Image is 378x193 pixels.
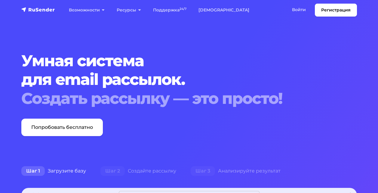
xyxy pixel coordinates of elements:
[192,4,255,16] a: [DEMOGRAPHIC_DATA]
[93,165,183,177] div: Создайте рассылку
[21,166,45,176] span: Шаг 1
[180,7,186,11] sup: 24/7
[21,7,55,13] img: RuSender
[21,119,103,136] a: Попробовать бесплатно
[111,4,147,16] a: Ресурсы
[21,51,357,108] h1: Умная система для email рассылок.
[315,4,357,17] a: Регистрация
[100,166,125,176] span: Шаг 2
[147,4,192,16] a: Поддержка24/7
[21,89,357,108] div: Создать рассылку — это просто!
[63,4,111,16] a: Возможности
[286,4,312,16] a: Войти
[14,165,93,177] div: Загрузите базу
[191,166,215,176] span: Шаг 3
[183,165,288,177] div: Анализируйте результат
